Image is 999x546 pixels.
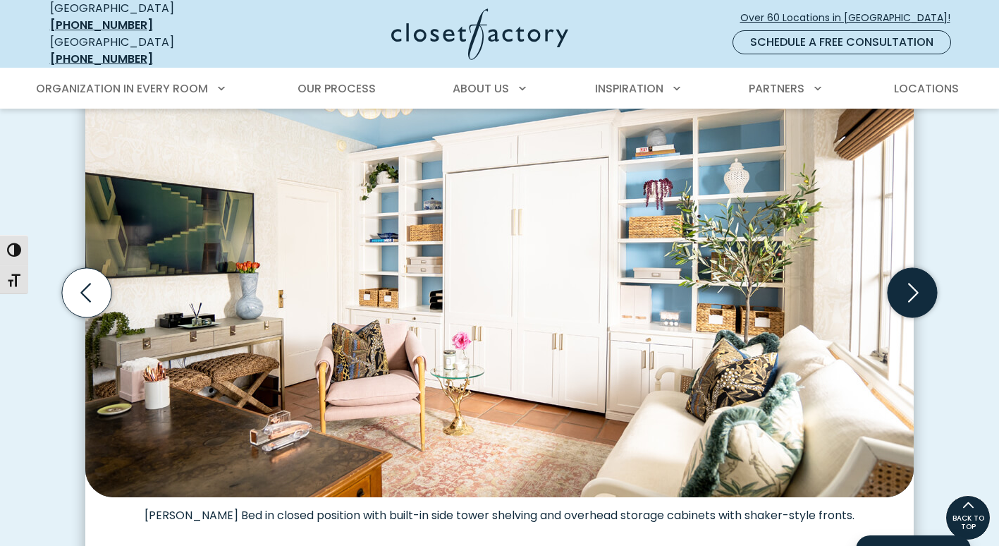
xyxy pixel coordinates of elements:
span: Partners [749,80,804,97]
div: [GEOGRAPHIC_DATA] [50,34,255,68]
span: Organization in Every Room [36,80,208,97]
span: About Us [453,80,509,97]
figcaption: [PERSON_NAME] Bed in closed position with built-in side tower shelving and overhead storage cabin... [85,497,914,523]
img: Murphy Bed closed to create dual-purpose room [85,63,914,497]
img: Closet Factory Logo [391,8,568,60]
button: Next slide [882,262,943,323]
span: Inspiration [595,80,663,97]
span: Our Process [298,80,376,97]
button: Previous slide [56,262,117,323]
a: BACK TO TOP [945,495,991,540]
nav: Primary Menu [26,69,974,109]
a: [PHONE_NUMBER] [50,17,153,33]
a: Over 60 Locations in [GEOGRAPHIC_DATA]! [740,6,962,30]
span: Over 60 Locations in [GEOGRAPHIC_DATA]! [740,11,962,25]
span: Locations [894,80,959,97]
a: Schedule a Free Consultation [733,30,951,54]
span: BACK TO TOP [946,514,990,531]
a: [PHONE_NUMBER] [50,51,153,67]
